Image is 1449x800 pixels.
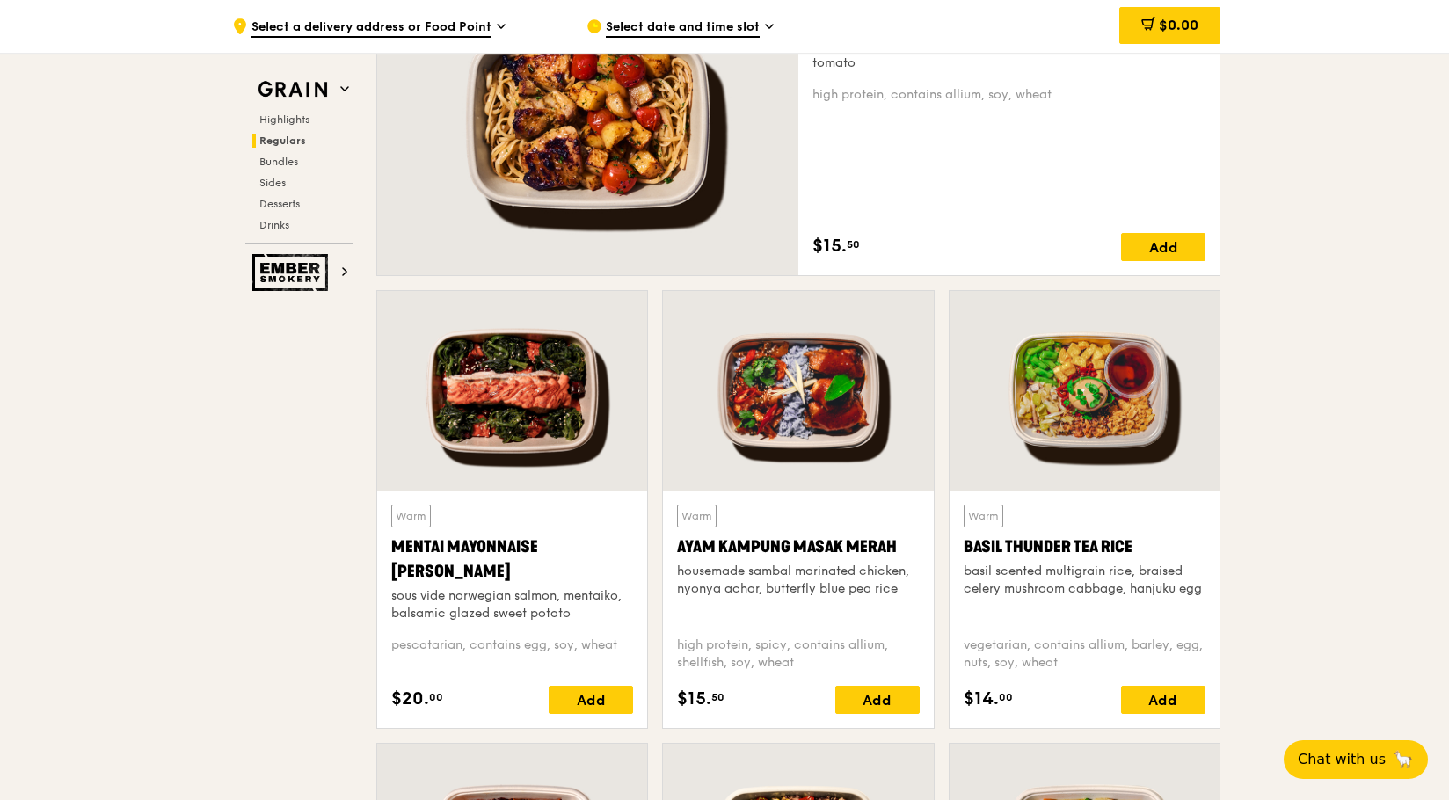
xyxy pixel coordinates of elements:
span: $14. [964,686,999,712]
span: 50 [711,690,724,704]
div: Warm [677,505,717,527]
div: sous vide norwegian salmon, mentaiko, balsamic glazed sweet potato [391,587,633,622]
div: Warm [964,505,1003,527]
div: Warm [391,505,431,527]
div: Add [835,686,920,714]
span: $20. [391,686,429,712]
div: Ayam Kampung Masak Merah [677,535,919,559]
span: Desserts [259,198,300,210]
span: $15. [677,686,711,712]
div: Add [1121,686,1205,714]
div: vegetarian, contains allium, barley, egg, nuts, soy, wheat [964,636,1205,672]
span: 50 [847,237,860,251]
div: Add [549,686,633,714]
span: 00 [429,690,443,704]
span: Bundles [259,156,298,168]
span: Sides [259,177,286,189]
img: Ember Smokery web logo [252,254,333,291]
span: Select a delivery address or Food Point [251,18,491,38]
span: 00 [999,690,1013,704]
img: Grain web logo [252,74,333,105]
span: Chat with us [1298,749,1386,770]
div: housemade sambal marinated chicken, nyonya achar, butterfly blue pea rice [677,563,919,598]
div: Mentai Mayonnaise [PERSON_NAME] [391,535,633,584]
span: Regulars [259,135,306,147]
div: high protein, spicy, contains allium, shellfish, soy, wheat [677,636,919,672]
span: 🦙 [1393,749,1414,770]
span: $15. [812,233,847,259]
button: Chat with us🦙 [1284,740,1428,779]
div: basil scented multigrain rice, braised celery mushroom cabbage, hanjuku egg [964,563,1205,598]
div: pescatarian, contains egg, soy, wheat [391,636,633,672]
span: Drinks [259,219,289,231]
div: Basil Thunder Tea Rice [964,535,1205,559]
div: house-blend mustard, maple soy baked potato, linguine, cherry tomato [812,37,1205,72]
span: $0.00 [1159,17,1198,33]
div: high protein, contains allium, soy, wheat [812,86,1205,104]
span: Select date and time slot [606,18,760,38]
div: Add [1121,233,1205,261]
span: Highlights [259,113,309,126]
